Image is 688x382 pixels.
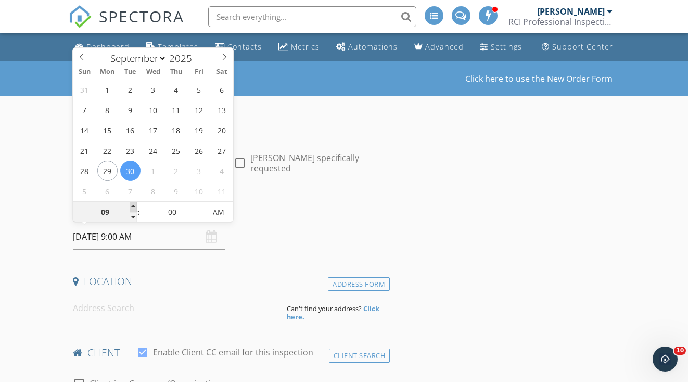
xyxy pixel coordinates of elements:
div: Templates [158,42,198,52]
input: Select date [73,224,225,250]
span: September 26, 2025 [189,140,209,161]
a: Click here to use the New Order Form [465,75,613,83]
h4: client [73,346,386,360]
span: October 6, 2025 [97,181,118,201]
input: Year [167,52,201,65]
div: Client Search [329,349,390,363]
span: September 11, 2025 [166,100,186,120]
span: September 15, 2025 [97,120,118,140]
div: Address Form [328,277,390,291]
span: Wed [142,69,164,76]
span: September 8, 2025 [97,100,118,120]
span: : [137,202,140,223]
a: Dashboard [71,38,134,57]
a: Support Center [538,38,617,57]
div: Dashboard [86,42,130,52]
span: Tue [119,69,142,76]
label: Enable Client CC email for this inspection [153,347,313,358]
span: October 10, 2025 [189,181,209,201]
span: Click to toggle [205,202,233,223]
span: October 8, 2025 [143,181,163,201]
span: September 6, 2025 [212,79,232,100]
span: September 21, 2025 [74,140,95,161]
label: [PERSON_NAME] specifically requested [250,153,386,174]
a: SPECTORA [69,14,184,36]
span: Sat [210,69,233,76]
span: Sun [73,69,96,76]
span: October 7, 2025 [120,181,141,201]
span: September 14, 2025 [74,120,95,140]
div: Contacts [227,42,262,52]
span: October 5, 2025 [74,181,95,201]
span: September 13, 2025 [212,100,232,120]
span: September 5, 2025 [189,79,209,100]
div: [PERSON_NAME] [537,6,605,17]
span: September 22, 2025 [97,140,118,161]
div: RCI Professional Inspections [508,17,613,27]
span: 10 [674,347,686,355]
div: Metrics [291,42,320,52]
a: Metrics [274,38,324,57]
a: Contacts [211,38,266,57]
div: Settings [491,42,522,52]
span: September 24, 2025 [143,140,163,161]
span: September 27, 2025 [212,140,232,161]
span: September 10, 2025 [143,100,163,120]
span: September 7, 2025 [74,100,95,120]
span: September 25, 2025 [166,140,186,161]
a: Advanced [410,38,468,57]
span: Mon [96,69,119,76]
span: September 9, 2025 [120,100,141,120]
div: Advanced [425,42,464,52]
span: September 12, 2025 [189,100,209,120]
span: SPECTORA [99,5,184,27]
span: September 23, 2025 [120,140,141,161]
span: October 4, 2025 [212,161,232,181]
img: The Best Home Inspection Software - Spectora [69,5,92,28]
span: September 1, 2025 [97,79,118,100]
span: Thu [164,69,187,76]
strong: Click here. [287,304,379,322]
span: September 4, 2025 [166,79,186,100]
span: October 11, 2025 [212,181,232,201]
a: Settings [476,38,526,57]
span: October 2, 2025 [166,161,186,181]
span: September 2, 2025 [120,79,141,100]
span: September 20, 2025 [212,120,232,140]
div: Support Center [552,42,613,52]
span: August 31, 2025 [74,79,95,100]
input: Search everything... [208,6,416,27]
span: Can't find your address? [287,304,362,313]
h4: Location [73,275,386,288]
span: September 16, 2025 [120,120,141,140]
a: Templates [142,38,202,57]
iframe: Intercom live chat [653,347,678,372]
a: Automations (Advanced) [332,38,402,57]
span: September 18, 2025 [166,120,186,140]
span: September 29, 2025 [97,161,118,181]
span: September 3, 2025 [143,79,163,100]
span: September 17, 2025 [143,120,163,140]
span: October 1, 2025 [143,161,163,181]
span: September 19, 2025 [189,120,209,140]
span: September 28, 2025 [74,161,95,181]
span: October 3, 2025 [189,161,209,181]
span: September 30, 2025 [120,161,141,181]
span: October 9, 2025 [166,181,186,201]
span: Fri [187,69,210,76]
input: Address Search [73,295,278,321]
div: Automations [348,42,398,52]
